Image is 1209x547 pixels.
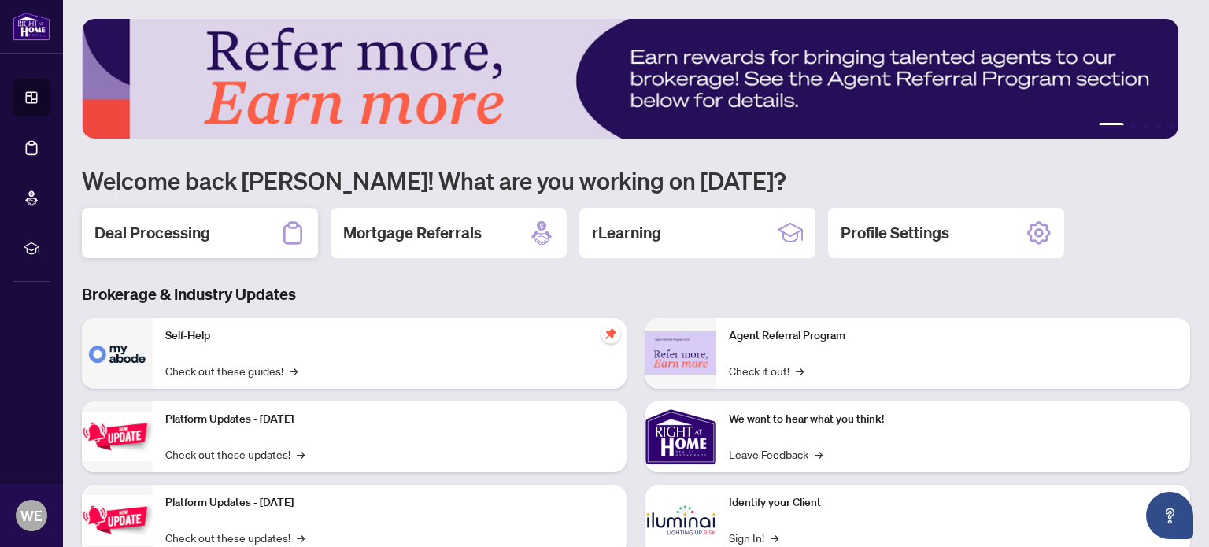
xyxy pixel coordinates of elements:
h3: Brokerage & Industry Updates [82,283,1190,305]
p: Agent Referral Program [729,327,1178,345]
span: → [796,362,804,379]
p: Identify your Client [729,494,1178,512]
span: → [297,529,305,546]
h2: Deal Processing [94,222,210,244]
a: Check out these updates!→ [165,445,305,463]
h2: rLearning [592,222,661,244]
img: Platform Updates - July 8, 2025 [82,495,153,545]
button: 4 [1155,123,1162,129]
p: We want to hear what you think! [729,411,1178,428]
a: Check out these guides!→ [165,362,298,379]
img: Slide 0 [82,19,1178,139]
img: Self-Help [82,318,153,389]
span: → [290,362,298,379]
a: Sign In!→ [729,529,778,546]
button: 1 [1099,123,1124,129]
button: 3 [1143,123,1149,129]
h2: Profile Settings [841,222,949,244]
h2: Mortgage Referrals [343,222,482,244]
button: Open asap [1146,492,1193,539]
a: Leave Feedback→ [729,445,823,463]
a: Check it out!→ [729,362,804,379]
img: Agent Referral Program [645,331,716,375]
button: 2 [1130,123,1137,129]
img: Platform Updates - July 21, 2025 [82,412,153,461]
a: Check out these updates!→ [165,529,305,546]
h1: Welcome back [PERSON_NAME]! What are you working on [DATE]? [82,165,1190,195]
p: Platform Updates - [DATE] [165,494,614,512]
p: Platform Updates - [DATE] [165,411,614,428]
span: → [815,445,823,463]
button: 5 [1168,123,1174,129]
span: → [297,445,305,463]
span: → [771,529,778,546]
span: pushpin [601,324,620,343]
span: WE [20,504,43,527]
img: We want to hear what you think! [645,401,716,472]
img: logo [13,12,50,41]
p: Self-Help [165,327,614,345]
